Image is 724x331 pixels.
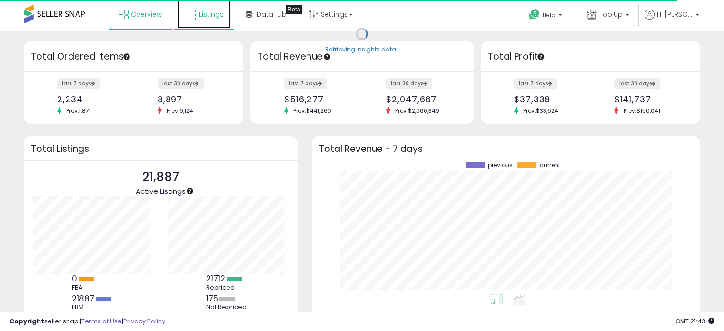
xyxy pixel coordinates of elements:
[31,145,290,152] h3: Total Listings
[284,78,327,89] label: last 7 days
[199,10,224,19] span: Listings
[81,317,122,326] a: Terms of Use
[514,94,583,104] div: $37,338
[206,273,225,284] b: 21712
[72,303,115,311] div: FBM
[288,107,336,115] span: Prev: $441,260
[284,94,355,104] div: $516,277
[528,9,540,20] i: Get Help
[614,78,660,89] label: last 30 days
[319,145,693,152] h3: Total Revenue - 7 days
[123,317,165,326] a: Privacy Policy
[72,293,94,304] b: 21887
[257,10,287,19] span: DataHub
[72,284,115,291] div: FBA
[57,94,126,104] div: 2,234
[323,52,331,61] div: Tooltip anchor
[521,1,572,31] a: Help
[206,284,249,291] div: Repriced
[325,46,399,54] div: Retrieving insights data..
[514,78,557,89] label: last 7 days
[386,78,432,89] label: last 30 days
[206,303,249,311] div: Not Repriced
[136,186,186,196] span: Active Listings
[390,107,444,115] span: Prev: $2,060,349
[162,107,198,115] span: Prev: 9,124
[614,94,683,104] div: $141,737
[61,107,96,115] span: Prev: 1,871
[675,317,714,326] span: 2025-09-15 21:43 GMT
[543,11,555,19] span: Help
[657,10,693,19] span: Hi [PERSON_NAME]
[206,293,218,304] b: 175
[645,10,699,31] a: Hi [PERSON_NAME]
[136,168,186,186] p: 21,887
[540,162,560,169] span: current
[599,10,623,19] span: ToolUp
[158,78,204,89] label: last 30 days
[488,50,693,63] h3: Total Profit
[488,162,513,169] span: previous
[518,107,563,115] span: Prev: $33,624
[57,78,100,89] label: last 7 days
[618,107,664,115] span: Prev: $150,041
[286,5,302,14] div: Tooltip anchor
[31,50,236,63] h3: Total Ordered Items
[131,10,162,19] span: Overview
[536,52,545,61] div: Tooltip anchor
[186,187,194,195] div: Tooltip anchor
[258,50,466,63] h3: Total Revenue
[10,317,165,326] div: seller snap | |
[72,273,77,284] b: 0
[122,52,131,61] div: Tooltip anchor
[158,94,227,104] div: 8,897
[10,317,44,326] strong: Copyright
[386,94,457,104] div: $2,047,667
